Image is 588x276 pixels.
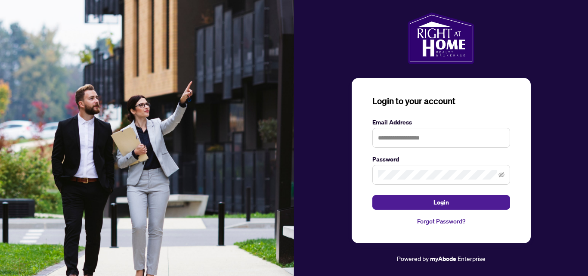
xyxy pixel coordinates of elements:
[372,195,510,210] button: Login
[372,95,510,107] h3: Login to your account
[430,254,456,264] a: myAbode
[397,254,429,262] span: Powered by
[433,195,449,209] span: Login
[372,118,510,127] label: Email Address
[458,254,486,262] span: Enterprise
[372,155,510,164] label: Password
[498,172,504,178] span: eye-invisible
[372,217,510,226] a: Forgot Password?
[408,12,474,64] img: ma-logo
